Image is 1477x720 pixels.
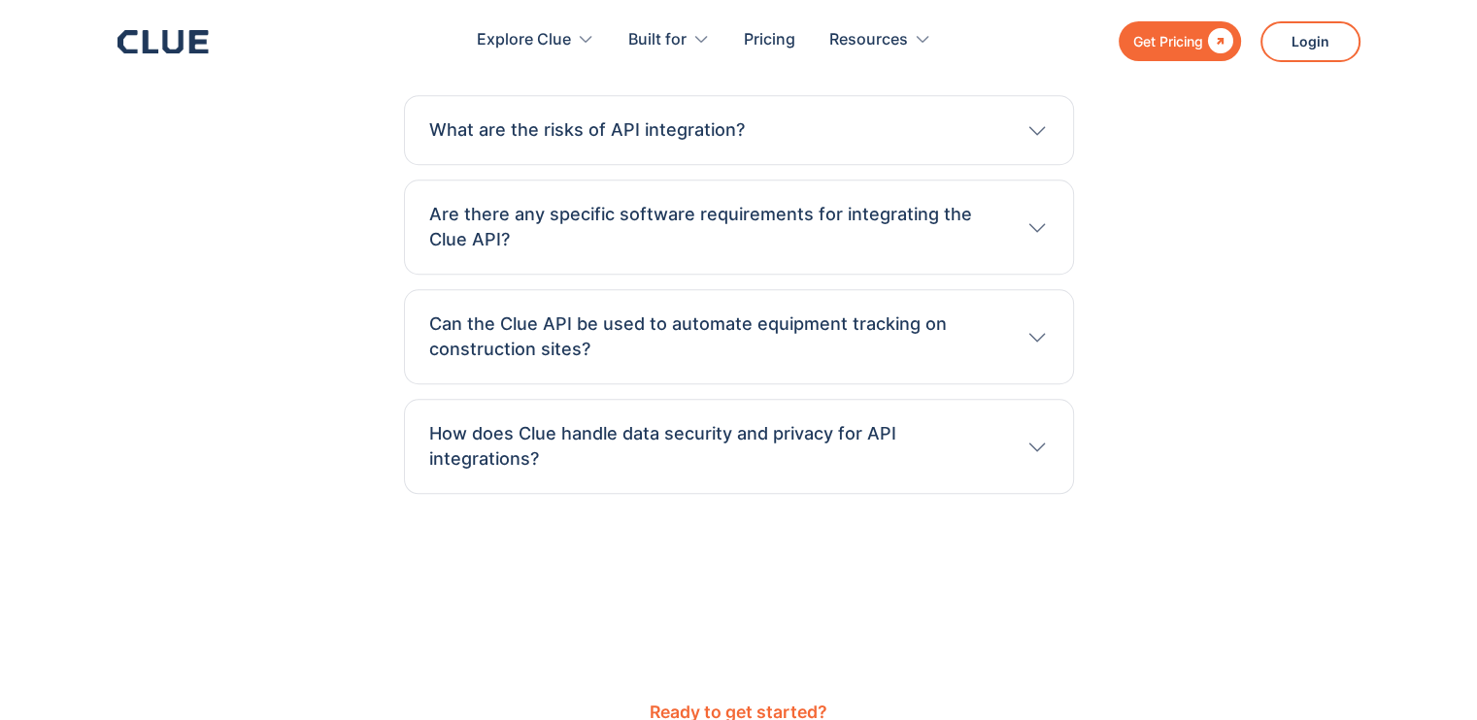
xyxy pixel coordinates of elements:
div:  [1203,29,1233,53]
a: Login [1260,21,1360,62]
div: Resources [829,10,931,71]
div: Explore Clue [477,10,571,71]
h3: Can the Clue API be used to automate equipment tracking on construction sites? [429,311,1006,362]
div: Built for [628,10,710,71]
a: Pricing [744,10,795,71]
div: Built for [628,10,687,71]
div: Get Pricing [1133,29,1203,53]
div: Explore Clue [477,10,594,71]
h3: Are there any specific software requirements for integrating the Clue API? [429,202,1006,252]
a: Get Pricing [1119,21,1241,61]
h3: What are the risks of API integration? [429,117,745,143]
div: Resources [829,10,908,71]
h3: How does Clue handle data security and privacy for API integrations? [429,421,1006,472]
